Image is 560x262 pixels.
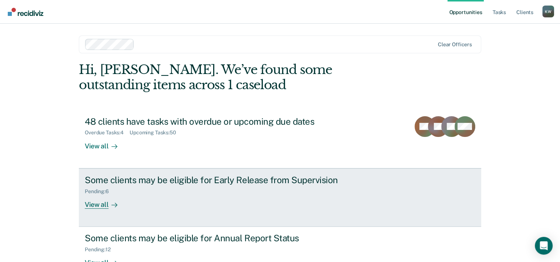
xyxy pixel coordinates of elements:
div: View all [85,136,126,150]
div: Open Intercom Messenger [535,237,553,255]
div: View all [85,194,126,209]
div: 48 clients have tasks with overdue or upcoming due dates [85,116,345,127]
a: 48 clients have tasks with overdue or upcoming due datesOverdue Tasks:4Upcoming Tasks:50View all [79,110,481,168]
div: Overdue Tasks : 4 [85,130,130,136]
div: Some clients may be eligible for Early Release from Supervision [85,175,345,185]
div: Hi, [PERSON_NAME]. We’ve found some outstanding items across 1 caseload [79,62,400,93]
button: Profile dropdown button [542,6,554,17]
div: Some clients may be eligible for Annual Report Status [85,233,345,243]
div: K W [542,6,554,17]
div: Pending : 12 [85,246,117,253]
a: Some clients may be eligible for Early Release from SupervisionPending:6View all [79,168,481,227]
img: Recidiviz [8,8,43,16]
div: Clear officers [438,41,472,48]
div: Upcoming Tasks : 50 [130,130,182,136]
div: Pending : 6 [85,188,115,195]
